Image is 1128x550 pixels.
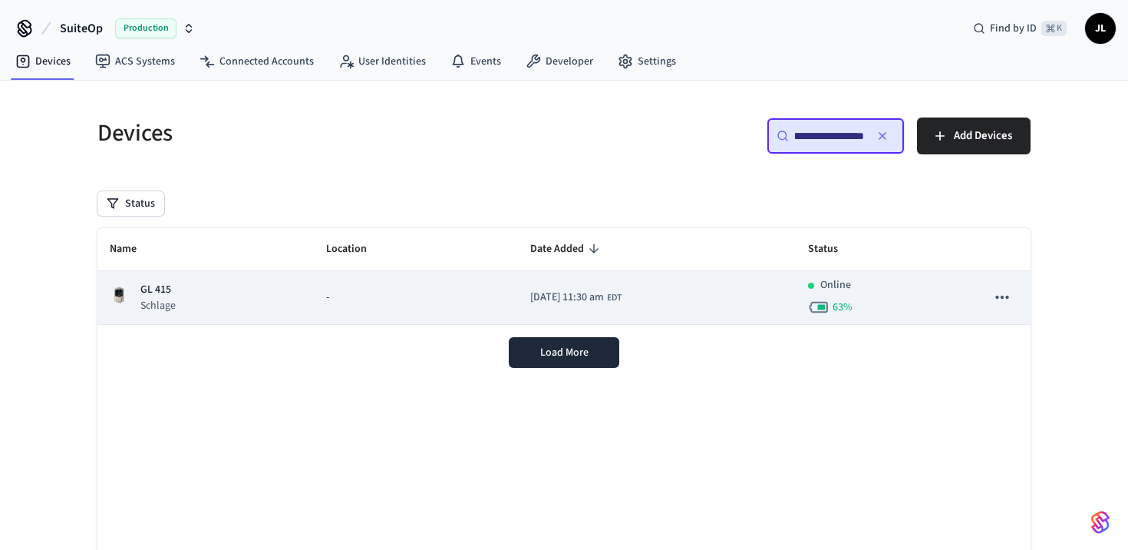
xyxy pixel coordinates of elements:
img: SeamLogoGradient.69752ec5.svg [1091,510,1110,535]
p: Schlage [140,298,176,313]
span: Production [115,18,176,38]
span: Load More [540,345,589,360]
div: Find by ID⌘ K [961,15,1079,42]
span: 63 % [833,300,853,315]
a: Settings [605,48,688,75]
a: Connected Accounts [187,48,326,75]
a: Developer [513,48,605,75]
table: sticky table [97,228,1031,325]
span: Location [326,237,387,261]
img: Schlage Sense Smart Deadbolt with Camelot Trim, Front [110,286,128,304]
span: Status [808,237,858,261]
div: America/New_York [530,290,622,306]
span: EDT [607,291,622,305]
button: Status [97,191,164,216]
a: ACS Systems [83,48,187,75]
span: Find by ID [990,21,1037,36]
p: GL 415 [140,282,176,298]
span: JL [1087,15,1114,42]
a: Devices [3,48,83,75]
a: User Identities [326,48,438,75]
p: Online [820,277,851,293]
span: Date Added [530,237,604,261]
span: ⌘ K [1041,21,1067,36]
span: Add Devices [954,126,1012,146]
button: JL [1085,13,1116,44]
span: - [326,290,329,306]
a: Events [438,48,513,75]
button: Load More [509,337,619,368]
button: Add Devices [917,118,1031,154]
h5: Devices [97,118,555,149]
span: SuiteOp [60,19,103,38]
span: [DATE] 11:30 am [530,290,604,306]
span: Name [110,237,157,261]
